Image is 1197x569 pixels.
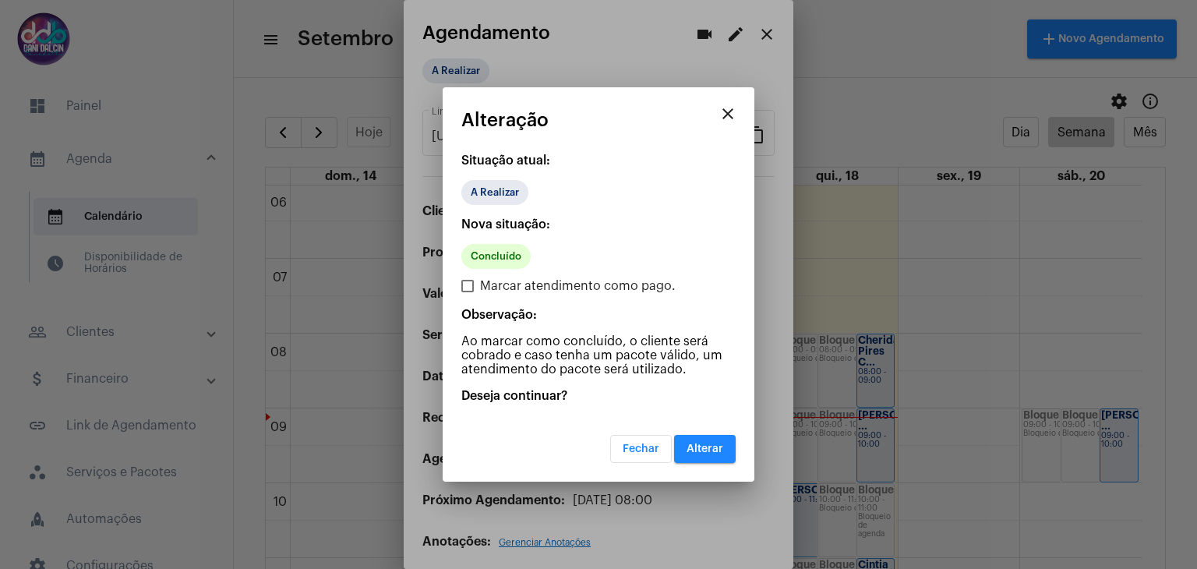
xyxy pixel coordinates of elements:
[674,435,736,463] button: Alterar
[623,444,659,454] span: Fechar
[719,104,737,123] mat-icon: close
[461,217,736,231] p: Nova situação:
[480,277,676,295] span: Marcar atendimento como pago.
[610,435,672,463] button: Fechar
[461,110,549,130] span: Alteração
[461,180,528,205] mat-chip: A Realizar
[461,154,736,168] p: Situação atual:
[461,244,531,269] mat-chip: Concluído
[461,389,736,403] p: Deseja continuar?
[461,334,736,376] p: Ao marcar como concluído, o cliente será cobrado e caso tenha um pacote válido, um atendimento do...
[461,308,736,322] p: Observação:
[687,444,723,454] span: Alterar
